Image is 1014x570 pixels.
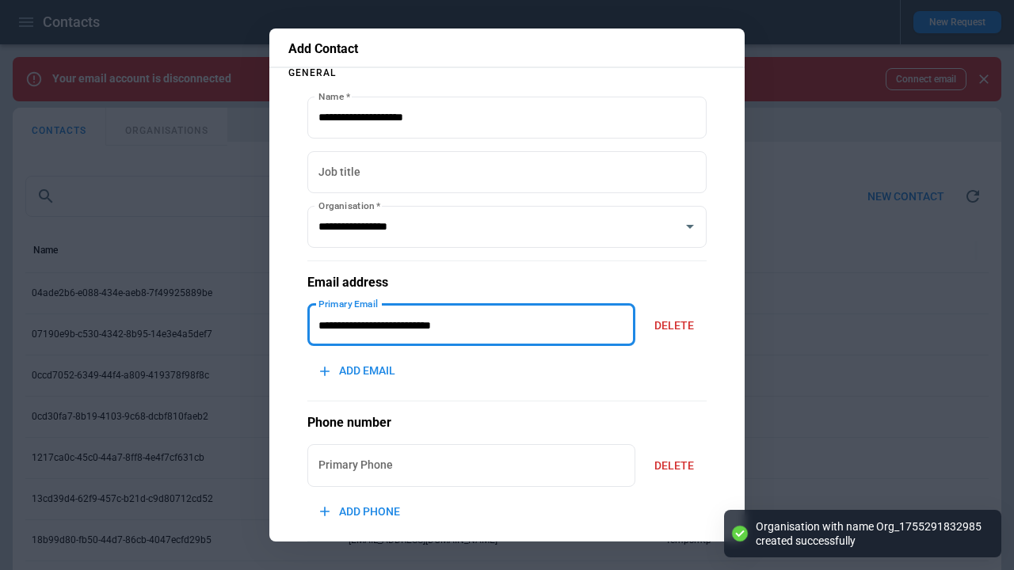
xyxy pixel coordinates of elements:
[679,215,701,237] button: Open
[288,68,726,78] p: General
[318,89,350,103] label: Name
[307,414,707,431] h5: Phone number
[642,449,707,483] button: DELETE
[307,274,707,291] h5: Email address
[318,199,380,212] label: Organisation
[642,309,707,343] button: DELETE
[307,541,707,565] p: Notes
[756,519,985,548] div: Organisation with name Org_1755291832985 created successfully
[318,297,379,310] label: Primary Email
[288,41,726,57] p: Add Contact
[307,354,408,388] button: ADD EMAIL
[307,495,413,529] button: ADD PHONE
